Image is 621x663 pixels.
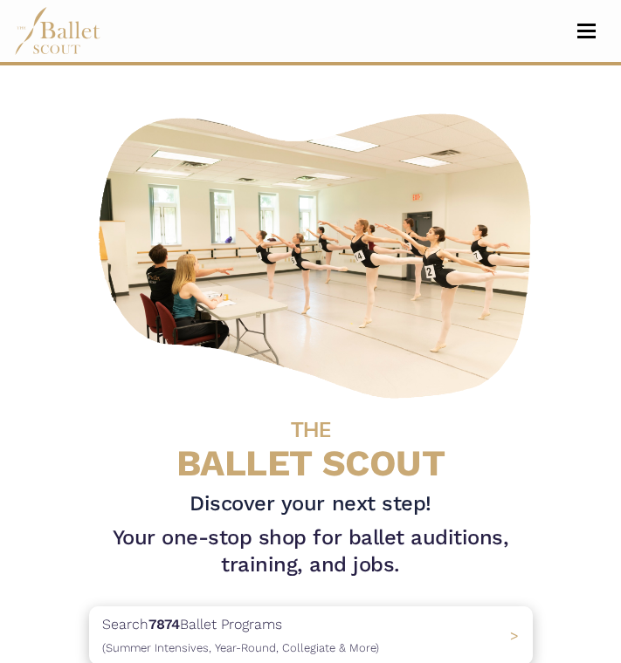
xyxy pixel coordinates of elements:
h1: Your one-stop shop for ballet auditions, training, and jobs. [89,524,533,578]
button: Toggle navigation [566,23,607,39]
h4: BALLET SCOUT [89,406,533,484]
img: A group of ballerinas talking to each other in a ballet studio [89,100,547,406]
b: 7874 [148,616,180,632]
p: Search Ballet Programs [102,613,379,658]
span: > [510,627,519,644]
span: THE [291,416,331,442]
h3: Discover your next step! [89,490,533,517]
span: (Summer Intensives, Year-Round, Collegiate & More) [102,641,379,654]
